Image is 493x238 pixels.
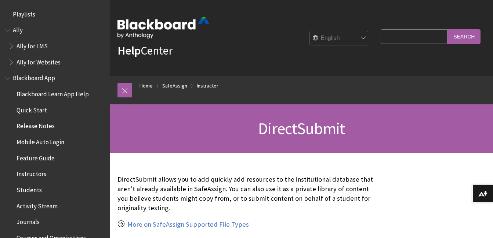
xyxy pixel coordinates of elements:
[4,8,106,21] nav: Book outline for Playlists
[17,56,61,66] span: Ally for Websites
[127,220,249,229] a: More on SafeAssign Supported File Types
[258,118,345,138] span: DirectSubmit
[197,81,218,90] a: Instructor
[17,88,89,98] span: Blackboard Learn App Help
[117,175,377,213] p: DirectSubmit allows you to add quickly add resources to the institutional database that aren't al...
[139,81,153,90] a: Home
[13,8,35,18] span: Playlists
[17,184,42,194] span: Students
[447,29,481,44] input: Search
[17,168,46,178] span: Instructors
[17,120,55,130] span: Release Notes
[117,43,141,58] strong: Help
[162,81,187,90] a: SafeAssign
[13,72,55,82] span: Blackboard App
[17,152,55,162] span: Feature Guide
[17,104,47,114] span: Quick Start
[310,31,369,46] select: Site Language Selector
[17,200,58,210] span: Activity Stream
[117,43,173,58] a: HelpCenter
[17,136,64,146] span: Mobile Auto Login
[17,216,40,226] span: Journals
[4,24,106,68] nav: Book outline for Anthology Ally Help
[13,24,23,34] span: Ally
[117,17,209,38] img: Blackboard by Anthology
[17,40,48,50] span: Ally for LMS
